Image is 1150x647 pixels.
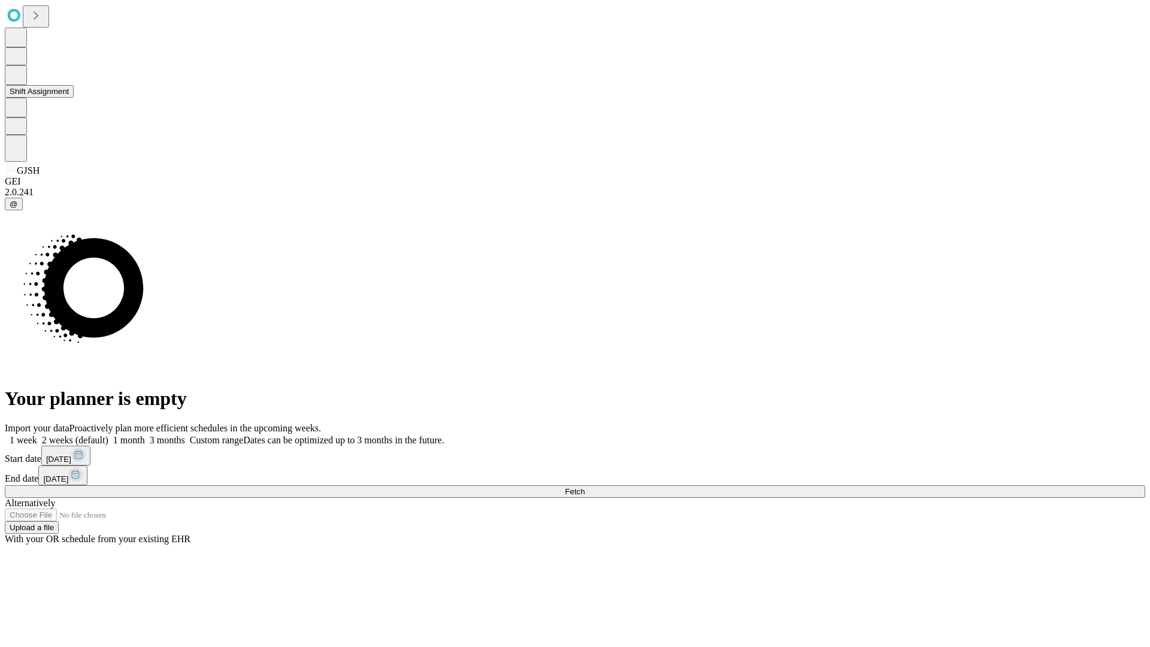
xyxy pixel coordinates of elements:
[5,187,1145,198] div: 2.0.241
[113,435,145,445] span: 1 month
[42,435,108,445] span: 2 weeks (default)
[5,176,1145,187] div: GEI
[5,198,23,210] button: @
[43,474,68,483] span: [DATE]
[17,165,40,176] span: GJSH
[5,423,69,433] span: Import your data
[38,465,87,485] button: [DATE]
[5,485,1145,498] button: Fetch
[46,455,71,464] span: [DATE]
[5,534,190,544] span: With your OR schedule from your existing EHR
[5,388,1145,410] h1: Your planner is empty
[69,423,321,433] span: Proactively plan more efficient schedules in the upcoming weeks.
[10,199,18,208] span: @
[5,446,1145,465] div: Start date
[5,465,1145,485] div: End date
[5,498,55,508] span: Alternatively
[5,85,74,98] button: Shift Assignment
[10,435,37,445] span: 1 week
[565,487,585,496] span: Fetch
[243,435,444,445] span: Dates can be optimized up to 3 months in the future.
[41,446,90,465] button: [DATE]
[5,521,59,534] button: Upload a file
[150,435,185,445] span: 3 months
[190,435,243,445] span: Custom range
